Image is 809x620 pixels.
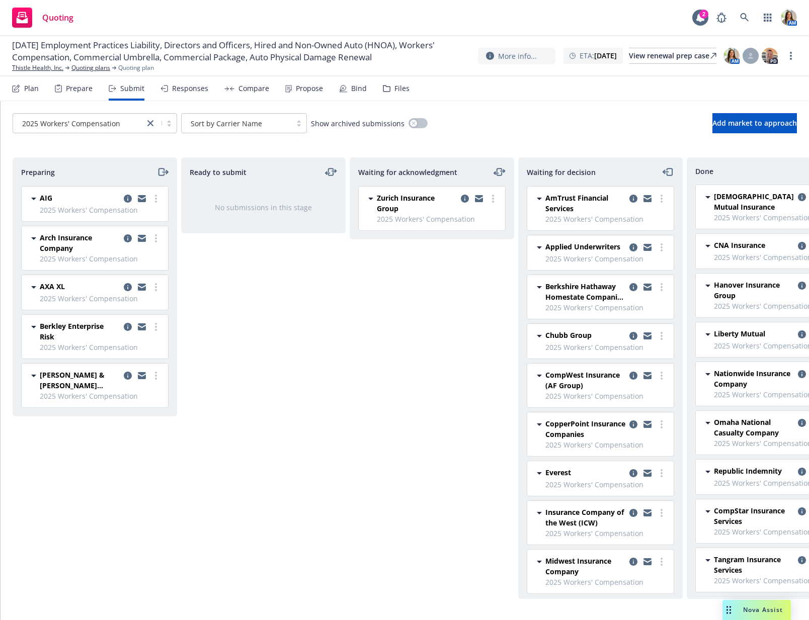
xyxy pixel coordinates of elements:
[478,48,555,64] button: More info...
[198,202,329,213] div: No submissions in this stage
[545,330,592,340] span: Chubb Group
[12,39,470,63] span: [DATE] Employment Practices Liability, Directors and Officers, Hired and Non-Owned Auto (HNOA), W...
[150,370,162,382] a: more
[580,50,617,61] span: ETA :
[190,167,247,178] span: Ready to submit
[796,417,808,429] a: copy logging email
[545,507,625,528] span: Insurance Company of the West (ICW)
[711,8,732,28] a: Report a Bug
[545,193,625,214] span: AmTrust Financial Services
[238,84,269,93] div: Compare
[136,321,148,333] a: copy logging email
[656,556,668,568] a: more
[156,166,169,178] a: moveRight
[714,240,765,250] span: CNA Insurance
[40,342,162,352] span: 2025 Workers' Compensation
[296,84,323,93] div: Propose
[545,439,668,450] span: 2025 Workers' Compensation
[714,554,794,575] span: Tangram Insurance Services
[722,600,735,620] div: Drag to move
[351,84,367,93] div: Bind
[498,51,537,61] span: More info...
[656,241,668,253] a: more
[22,118,120,129] span: 2025 Workers' Compensation
[12,63,63,72] a: Thistle Health, Inc.
[627,507,639,519] a: copy logging email
[712,113,797,133] button: Add market to approach
[656,193,668,205] a: more
[122,370,134,382] a: copy logging email
[641,281,654,293] a: copy logging email
[627,193,639,205] a: copy logging email
[641,193,654,205] a: copy logging email
[743,605,783,614] span: Nova Assist
[40,391,162,401] span: 2025 Workers' Compensation
[714,505,794,526] span: CompStar Insurance Services
[545,418,625,439] span: CopperPoint Insurance Companies
[487,193,499,205] a: more
[641,507,654,519] a: copy logging email
[627,370,639,382] a: copy logging email
[796,505,808,517] a: copy logging email
[377,193,457,214] span: Zurich Insurance Group
[695,166,713,176] span: Done
[641,370,654,382] a: copy logging email
[150,281,162,293] a: more
[494,166,506,178] a: moveLeftRight
[172,84,208,93] div: Responses
[796,466,808,478] a: copy logging email
[527,167,596,178] span: Waiting for decision
[627,556,639,568] a: copy logging email
[545,253,668,264] span: 2025 Workers' Compensation
[796,368,808,380] a: copy logging email
[122,232,134,244] a: copy logging email
[40,281,65,292] span: AXA XL
[656,370,668,382] a: more
[662,166,674,178] a: moveLeft
[150,232,162,244] a: more
[150,193,162,205] a: more
[358,167,457,178] span: Waiting for acknowledgment
[150,321,162,333] a: more
[21,167,55,178] span: Preparing
[627,241,639,253] a: copy logging email
[627,418,639,430] a: copy logging email
[120,84,144,93] div: Submit
[796,240,808,252] a: copy logging email
[656,467,668,479] a: more
[641,330,654,342] a: copy logging email
[629,48,716,63] div: View renewal prep case
[40,193,52,203] span: AIG
[459,193,471,205] a: copy logging email
[118,63,154,72] span: Quoting plan
[714,328,765,339] span: Liberty Mutual
[796,328,808,340] a: copy logging email
[629,48,716,64] a: View renewal prep case
[714,417,794,438] span: Omaha National Casualty Company
[66,84,93,93] div: Prepare
[122,193,134,205] a: copy logging email
[40,232,120,253] span: Arch Insurance Company
[627,281,639,293] a: copy logging email
[641,418,654,430] a: copy logging email
[712,118,797,128] span: Add market to approach
[545,214,668,224] span: 2025 Workers' Compensation
[136,232,148,244] a: copy logging email
[545,528,668,539] span: 2025 Workers' Compensation
[641,241,654,253] a: copy logging email
[191,118,262,129] span: Sort by Carrier Name
[545,302,668,313] span: 2025 Workers' Compensation
[545,467,571,478] span: Everest
[762,48,778,64] img: photo
[42,14,73,22] span: Quoting
[394,84,410,93] div: Files
[785,50,797,62] a: more
[24,84,39,93] div: Plan
[656,418,668,430] a: more
[122,281,134,293] a: copy logging email
[656,281,668,293] a: more
[40,205,162,215] span: 2025 Workers' Compensation
[714,191,794,212] span: [DEMOGRAPHIC_DATA] Mutual Insurance
[641,556,654,568] a: copy logging email
[545,370,625,391] span: CompWest Insurance (AF Group)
